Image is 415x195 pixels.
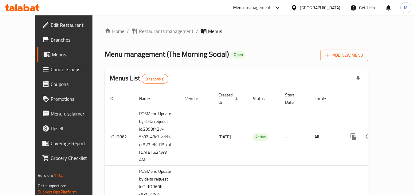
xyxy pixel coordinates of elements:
button: more [346,129,361,144]
nav: breadcrumb [105,27,368,35]
span: Edit Restaurant [51,21,99,29]
span: ID [110,95,121,102]
span: Menus [208,27,222,35]
a: Coupons [37,77,104,91]
span: Name [139,95,158,102]
div: Menu-management [233,4,271,11]
button: Add New Menu [320,50,368,61]
a: Promotions [37,91,104,106]
span: 3 record(s) [142,76,168,82]
span: Upsell [51,125,99,132]
td: - [280,108,310,166]
span: Status [253,95,273,102]
span: Branches [51,36,99,43]
span: Coverage Report [51,140,99,147]
span: Menu disclaimer [51,110,99,117]
div: [GEOGRAPHIC_DATA] [300,4,340,11]
td: POSMenu Update by delta request Id:2998f427-5c82-48c7-add1-dc527e84d15a at [DATE] 6:24:48 AM [134,108,180,166]
a: Edit Restaurant [37,18,104,32]
div: Export file [351,71,366,86]
span: Vendor [185,95,206,102]
span: Locale [315,95,334,102]
span: Version: [38,171,53,179]
li: / [127,27,129,35]
a: Grocery Checklist [37,151,104,165]
a: Menus [37,47,104,62]
span: Get support on: [38,182,66,190]
td: All [310,108,341,166]
div: Total records count [142,74,168,84]
span: Coupons [51,80,99,88]
span: Promotions [51,95,99,103]
td: 1212862 [105,108,134,166]
a: Coverage Report [37,136,104,151]
a: Menu disclaimer [37,106,104,121]
span: Add New Menu [325,51,363,59]
a: Restaurants management [131,27,194,35]
span: Restaurants management [139,27,194,35]
h2: Menus List [110,74,168,84]
span: Created On [218,91,241,106]
span: Start Date [285,91,302,106]
span: M [404,4,408,11]
span: Menus [52,51,99,58]
span: Active [253,133,268,140]
div: Open [231,51,245,59]
span: Choice Groups [51,66,99,73]
a: Home [105,27,124,35]
span: Open [231,52,245,57]
li: / [196,27,198,35]
a: Choice Groups [37,62,104,77]
button: Change Status [361,129,376,144]
span: Menu management ( The Morning Social ) [105,47,229,61]
span: [DATE] [218,133,231,141]
a: Upsell [37,121,104,136]
span: Grocery Checklist [51,154,99,162]
span: 1.0.0 [54,171,63,179]
th: Actions [341,89,410,108]
a: Branches [37,32,104,47]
